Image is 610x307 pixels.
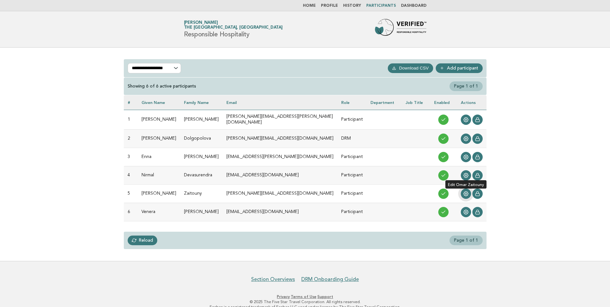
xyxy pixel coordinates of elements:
[124,184,138,203] td: 5
[138,95,180,110] th: Given name
[124,110,138,129] td: 1
[223,110,337,129] td: [PERSON_NAME][EMAIL_ADDRESS][PERSON_NAME][DOMAIN_NAME]
[337,148,367,166] td: Participant
[138,203,180,221] td: Venera
[321,4,338,8] a: Profile
[124,166,138,184] td: 4
[337,184,367,203] td: Participant
[223,166,337,184] td: [EMAIL_ADDRESS][DOMAIN_NAME]
[401,4,426,8] a: Dashboard
[337,129,367,148] td: DRM
[367,95,402,110] th: Department
[277,294,290,299] a: Privacy
[124,203,138,221] td: 6
[128,236,158,245] a: Reload
[343,4,361,8] a: History
[337,203,367,221] td: Participant
[138,129,180,148] td: [PERSON_NAME]
[180,110,223,129] td: [PERSON_NAME]
[337,110,367,129] td: Participant
[138,166,180,184] td: Nirmal
[223,148,337,166] td: [EMAIL_ADDRESS][PERSON_NAME][DOMAIN_NAME]
[223,184,337,203] td: [PERSON_NAME][EMAIL_ADDRESS][DOMAIN_NAME]
[375,19,426,40] img: Forbes Travel Guide
[251,276,295,283] a: Section Overviews
[180,95,223,110] th: Family name
[436,63,483,73] a: Add participant
[337,166,367,184] td: Participant
[388,63,433,73] button: Download CSV
[223,95,337,110] th: Email
[317,294,333,299] a: Support
[430,95,457,110] th: Enabled
[184,21,283,30] a: [PERSON_NAME]The [GEOGRAPHIC_DATA], [GEOGRAPHIC_DATA]
[301,276,359,283] a: DRM Onboarding Guide
[337,95,367,110] th: Role
[366,4,396,8] a: Participants
[223,203,337,221] td: [EMAIL_ADDRESS][DOMAIN_NAME]
[223,129,337,148] td: [PERSON_NAME][EMAIL_ADDRESS][DOMAIN_NAME]
[291,294,316,299] a: Terms of Use
[180,166,223,184] td: Devasurendra
[303,4,316,8] a: Home
[128,83,196,89] div: Showing 6 of 6 active participants
[402,95,430,110] th: Job Title
[124,129,138,148] td: 2
[184,21,283,38] h1: Responsible Hospitality
[108,294,502,299] p: · ·
[124,95,138,110] th: #
[108,299,502,304] p: © 2025 The Five Star Travel Corporation. All rights reserved.
[138,148,180,166] td: Enna
[180,203,223,221] td: [PERSON_NAME]
[180,148,223,166] td: [PERSON_NAME]
[138,110,180,129] td: [PERSON_NAME]
[138,184,180,203] td: [PERSON_NAME]
[180,129,223,148] td: Dolgopolova
[180,184,223,203] td: Zaitouny
[124,148,138,166] td: 3
[184,26,283,30] span: The [GEOGRAPHIC_DATA], [GEOGRAPHIC_DATA]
